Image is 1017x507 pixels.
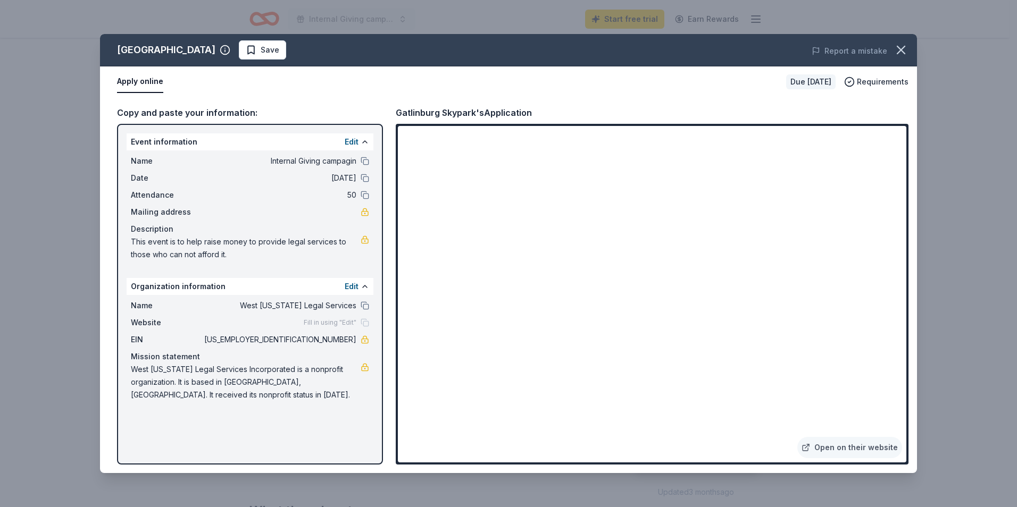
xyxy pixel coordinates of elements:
[812,45,887,57] button: Report a mistake
[117,41,215,58] div: [GEOGRAPHIC_DATA]
[131,316,202,329] span: Website
[131,172,202,184] span: Date
[844,75,908,88] button: Requirements
[131,189,202,201] span: Attendance
[127,278,373,295] div: Organization information
[202,189,356,201] span: 50
[239,40,286,60] button: Save
[261,44,279,56] span: Save
[131,206,202,218] span: Mailing address
[131,363,361,401] span: West [US_STATE] Legal Services Incorporated is a nonprofit organization. It is based in [GEOGRAPH...
[797,437,902,458] a: Open on their website
[131,299,202,312] span: Name
[202,172,356,184] span: [DATE]
[117,71,163,93] button: Apply online
[202,299,356,312] span: West [US_STATE] Legal Services
[131,235,361,261] span: This event is to help raise money to provide legal services to those who can not afford it.
[786,74,836,89] div: Due [DATE]
[131,333,202,346] span: EIN
[131,223,369,235] div: Description
[202,333,356,346] span: [US_EMPLOYER_IDENTIFICATION_NUMBER]
[131,155,202,167] span: Name
[857,75,908,88] span: Requirements
[117,106,383,120] div: Copy and paste your information:
[127,133,373,150] div: Event information
[345,280,359,293] button: Edit
[131,350,369,363] div: Mission statement
[202,155,356,167] span: Internal Giving campagin
[304,318,356,327] span: Fill in using "Edit"
[396,106,532,120] div: Gatlinburg Skypark's Application
[345,136,359,148] button: Edit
